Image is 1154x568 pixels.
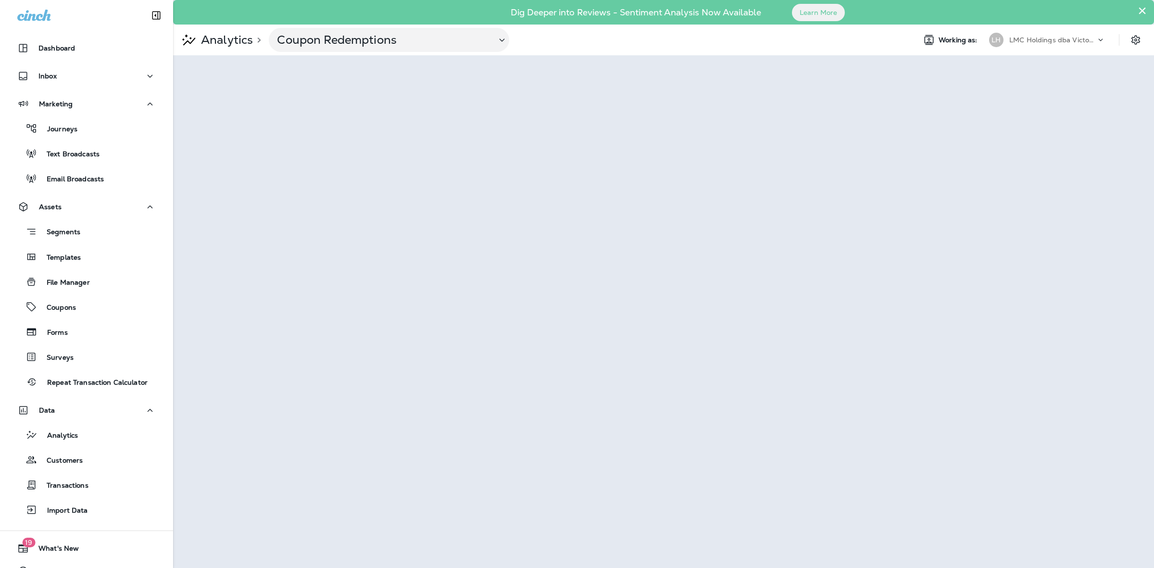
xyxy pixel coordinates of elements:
p: Analytics [197,33,253,47]
p: Dashboard [38,44,75,52]
p: Analytics [38,431,78,441]
button: Transactions [10,475,163,495]
button: Surveys [10,347,163,367]
button: Settings [1127,31,1144,49]
button: File Manager [10,272,163,292]
button: Learn More [792,4,845,21]
button: Inbox [10,66,163,86]
p: Customers [37,456,83,466]
button: Marketing [10,94,163,114]
p: Data [39,406,55,414]
p: Surveys [37,353,74,363]
button: Templates [10,247,163,267]
p: Transactions [37,481,88,491]
p: Dig Deeper into Reviews - Sentiment Analysis Now Available [483,11,789,14]
button: Close [1138,3,1147,18]
p: Assets [39,203,62,211]
button: Assets [10,197,163,216]
p: Segments [37,228,80,238]
button: Coupons [10,297,163,317]
p: Marketing [39,100,73,108]
p: LMC Holdings dba Victory Lane Quick Oil Change [1009,36,1096,44]
p: Repeat Transaction Calculator [38,379,148,388]
button: Import Data [10,500,163,520]
button: Journeys [10,118,163,139]
button: Dashboard [10,38,163,58]
p: Coupons [37,303,76,313]
span: What's New [29,544,79,556]
button: Email Broadcasts [10,168,163,189]
button: Segments [10,221,163,242]
p: Email Broadcasts [37,175,104,184]
p: Templates [37,253,81,263]
p: > [253,36,261,44]
button: Text Broadcasts [10,143,163,164]
span: Working as: [939,36,979,44]
button: 19What's New [10,539,163,558]
span: 19 [22,538,35,547]
p: File Manager [37,278,90,288]
button: Analytics [10,425,163,445]
p: Inbox [38,72,57,80]
p: Coupon Redemptions [277,33,489,47]
button: Repeat Transaction Calculator [10,372,163,392]
button: Customers [10,450,163,470]
button: Data [10,401,163,420]
button: Forms [10,322,163,342]
p: Forms [38,328,68,338]
p: Journeys [38,125,77,134]
div: LH [989,33,1003,47]
p: Import Data [38,506,88,516]
p: Text Broadcasts [37,150,100,159]
button: Collapse Sidebar [143,6,170,25]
